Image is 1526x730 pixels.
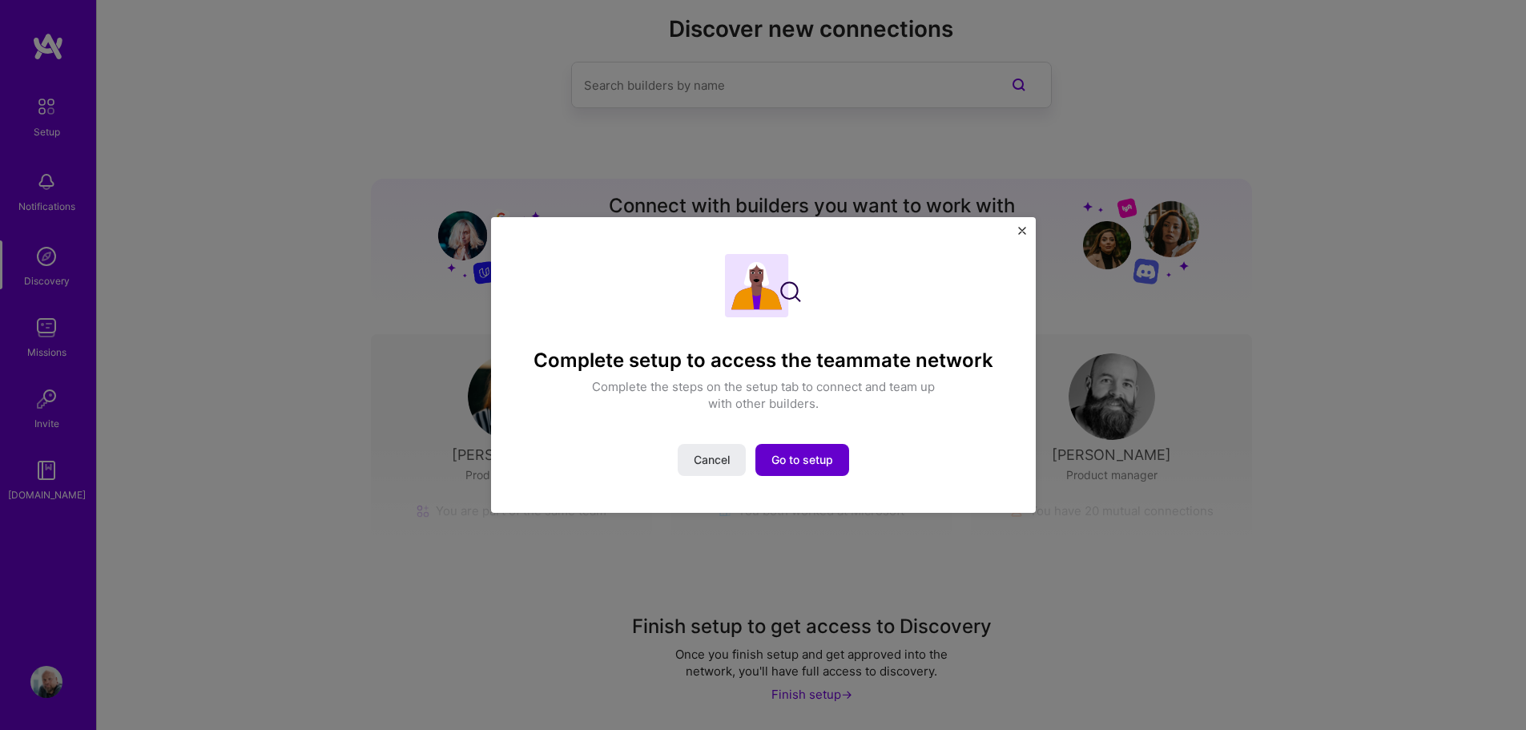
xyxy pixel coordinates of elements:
img: Complete setup illustration [725,254,801,317]
button: Go to setup [755,444,849,476]
span: Cancel [694,452,730,468]
h4: Complete setup to access the teammate network [533,349,993,373]
span: Go to setup [771,452,833,468]
p: Complete the steps on the setup tab to connect and team up with other builders. [583,378,944,412]
button: Cancel [678,444,746,476]
button: Close [1018,227,1026,244]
